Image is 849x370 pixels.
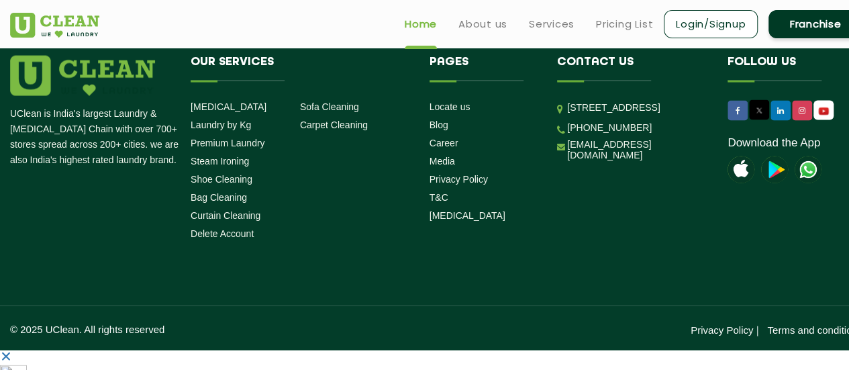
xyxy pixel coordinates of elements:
[728,56,846,81] h4: Follow us
[191,210,260,221] a: Curtain Cleaning
[10,56,155,96] img: logo.png
[191,174,252,185] a: Shoe Cleaning
[430,120,448,130] a: Blog
[430,138,458,148] a: Career
[761,156,788,183] img: playstoreicon.png
[191,156,249,167] a: Steam Ironing
[567,100,707,115] p: [STREET_ADDRESS]
[430,210,505,221] a: [MEDICAL_DATA]
[191,192,247,203] a: Bag Cleaning
[691,324,753,336] a: Privacy Policy
[191,138,265,148] a: Premium Laundry
[529,16,575,32] a: Services
[458,16,507,32] a: About us
[430,101,470,112] a: Locate us
[567,122,652,133] a: [PHONE_NUMBER]
[300,101,359,112] a: Sofa Cleaning
[191,56,409,81] h4: Our Services
[557,56,707,81] h4: Contact us
[191,120,251,130] a: Laundry by Kg
[191,228,254,239] a: Delete Account
[815,104,832,118] img: UClean Laundry and Dry Cleaning
[728,136,820,150] a: Download the App
[430,156,455,167] a: Media
[405,16,437,32] a: Home
[430,192,448,203] a: T&C
[191,101,266,112] a: [MEDICAL_DATA]
[596,16,653,32] a: Pricing List
[430,56,538,81] h4: Pages
[795,156,821,183] img: UClean Laundry and Dry Cleaning
[10,324,436,335] p: © 2025 UClean. All rights reserved
[430,174,488,185] a: Privacy Policy
[728,156,754,183] img: apple-icon.png
[10,13,99,38] img: UClean Laundry and Dry Cleaning
[300,120,368,130] a: Carpet Cleaning
[664,10,758,38] a: Login/Signup
[10,106,181,168] p: UClean is India's largest Laundry & [MEDICAL_DATA] Chain with over 700+ stores spread across 200+...
[567,139,707,160] a: [EMAIL_ADDRESS][DOMAIN_NAME]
